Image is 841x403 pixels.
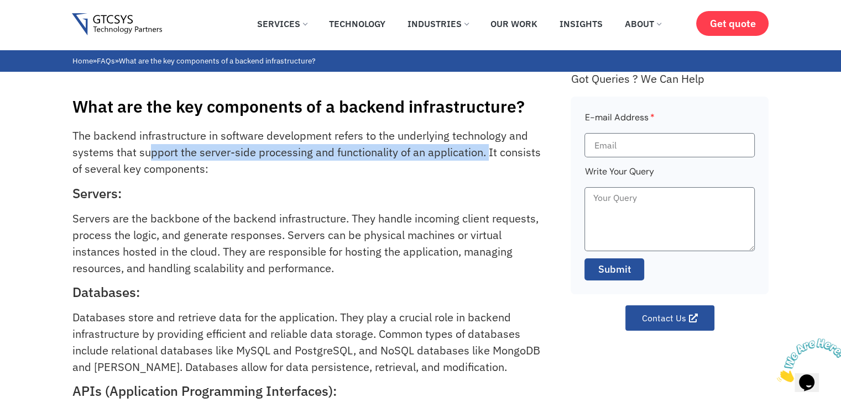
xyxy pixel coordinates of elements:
[4,4,73,48] img: Chat attention grabber
[642,314,686,322] span: Contact Us
[709,18,755,29] span: Get quote
[72,13,162,36] img: Gtcsys logo
[625,305,714,331] a: Contact Us
[584,110,755,288] form: Faq Form
[551,12,611,36] a: Insights
[584,133,755,157] input: Email
[584,165,654,187] label: Write Your Query
[598,262,631,277] span: Submit
[696,11,769,36] a: Get quote
[571,72,769,86] div: Got Queries ? We Can Help
[584,258,644,280] button: Submit
[482,12,546,36] a: Our Work
[617,12,669,36] a: About
[399,12,477,36] a: Industries
[584,110,654,133] label: E-mail Address
[321,12,394,36] a: Technology
[772,334,841,386] iframe: chat widget
[249,12,315,36] a: Services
